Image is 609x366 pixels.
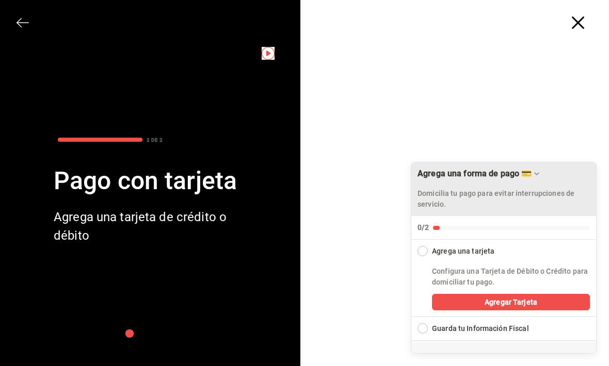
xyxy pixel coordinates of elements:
[411,162,597,354] div: Agrega una forma de pago 💳
[418,169,532,178] div: Agrega una forma de pago 💳
[411,162,596,239] button: Collapse Checklist
[411,240,596,257] button: Collapse Checklist
[54,162,239,199] div: Pago con tarjeta
[432,323,529,334] div: Guarda tu Información Fiscal
[262,47,275,60] img: Tooltip marker
[432,266,590,288] p: Configura una Tarjeta de Débito o Crédito para domiciliar tu pago.
[418,188,590,210] p: Domicilia tu pago para evitar interrupciones de servicio.
[411,317,596,340] button: Expand Checklist
[485,297,537,308] span: Agregar Tarjeta
[418,222,429,233] div: 0/2
[411,162,596,216] div: Drag to move checklist
[54,208,239,245] div: Agrega una tarjeta de crédito o débito
[432,246,494,257] div: Agrega una tarjeta
[147,136,163,144] div: 2 DE 2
